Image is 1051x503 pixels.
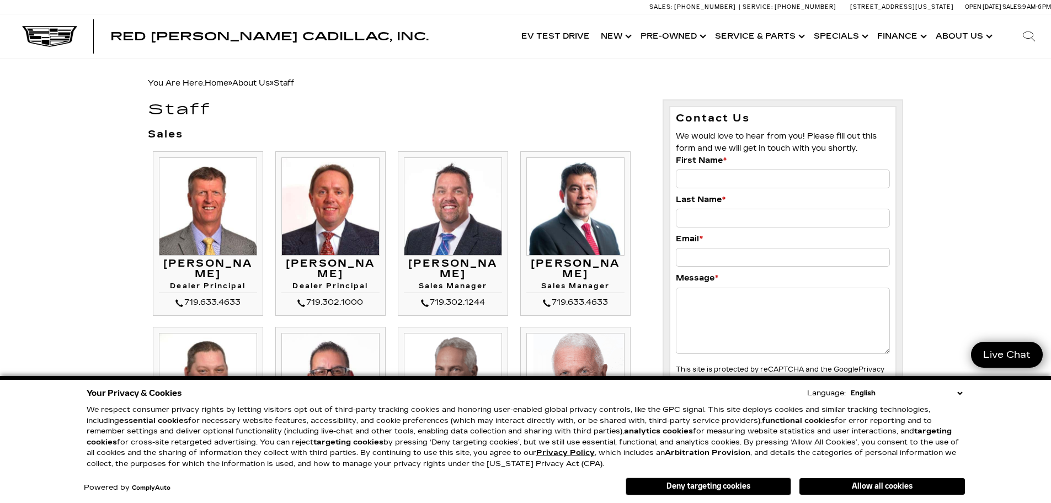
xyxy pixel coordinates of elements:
[516,14,595,59] a: EV Test Drive
[159,157,257,256] img: Mike Jorgensen
[159,258,257,280] h3: [PERSON_NAME]
[205,78,294,88] span: »
[808,14,872,59] a: Specials
[110,31,429,42] a: Red [PERSON_NAME] Cadillac, Inc.
[281,157,380,256] img: Thom Buckley
[676,113,890,125] h3: Contact Us
[159,333,257,431] img: Ryan Gainer
[526,157,625,256] img: Matt Canales
[1002,3,1022,10] span: Sales:
[526,333,625,431] img: Jim Williams
[665,448,750,457] strong: Arbitration Provision
[799,478,965,495] button: Allow all cookies
[205,78,228,88] a: Home
[313,438,383,447] strong: targeting cookies
[526,296,625,309] div: 719.633.4633
[526,283,625,293] h4: Sales Manager
[674,3,736,10] span: [PHONE_NUMBER]
[676,366,884,385] small: This site is protected by reCAPTCHA and the Google and apply.
[709,14,808,59] a: Service & Parts
[595,14,635,59] a: New
[281,283,380,293] h4: Dealer Principal
[148,129,646,140] h3: Sales
[848,388,965,399] select: Language Select
[649,3,673,10] span: Sales:
[762,416,835,425] strong: functional cookies
[84,484,170,491] div: Powered by
[743,3,773,10] span: Service:
[676,272,718,284] label: Message
[281,333,380,431] img: Gil Archuleta
[404,283,502,293] h4: Sales Manager
[676,155,727,167] label: First Name
[978,348,1036,361] span: Live Chat
[404,296,502,309] div: 719.302.1244
[676,233,703,245] label: Email
[872,14,930,59] a: Finance
[624,427,693,436] strong: analytics cookies
[232,78,270,88] a: About Us
[274,78,294,88] span: Staff
[281,296,380,309] div: 719.302.1000
[87,405,965,469] p: We respect consumer privacy rights by letting visitors opt out of third-party tracking cookies an...
[739,4,839,10] a: Service: [PHONE_NUMBER]
[22,26,77,47] img: Cadillac Dark Logo with Cadillac White Text
[148,78,294,88] span: You Are Here:
[850,3,954,10] a: [STREET_ADDRESS][US_STATE]
[119,416,188,425] strong: essential cookies
[807,390,846,397] div: Language:
[676,194,725,206] label: Last Name
[965,3,1001,10] span: Open [DATE]
[676,131,877,153] span: We would love to hear from you! Please fill out this form and we will get in touch with you shortly.
[930,14,996,59] a: About Us
[87,385,182,401] span: Your Privacy & Cookies
[132,485,170,491] a: ComplyAuto
[148,102,646,118] h1: Staff
[971,342,1043,368] a: Live Chat
[404,157,502,256] img: Leif Clinard
[281,258,380,280] h3: [PERSON_NAME]
[626,478,791,495] button: Deny targeting cookies
[159,283,257,293] h4: Dealer Principal
[110,30,429,43] span: Red [PERSON_NAME] Cadillac, Inc.
[775,3,836,10] span: [PHONE_NUMBER]
[1022,3,1051,10] span: 9 AM-6 PM
[404,333,502,431] img: Bruce Bettke
[635,14,709,59] a: Pre-Owned
[404,258,502,280] h3: [PERSON_NAME]
[232,78,294,88] span: »
[87,427,952,447] strong: targeting cookies
[148,76,904,91] div: Breadcrumbs
[536,448,595,457] a: Privacy Policy
[649,4,739,10] a: Sales: [PHONE_NUMBER]
[159,296,257,309] div: 719.633.4633
[526,258,625,280] h3: [PERSON_NAME]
